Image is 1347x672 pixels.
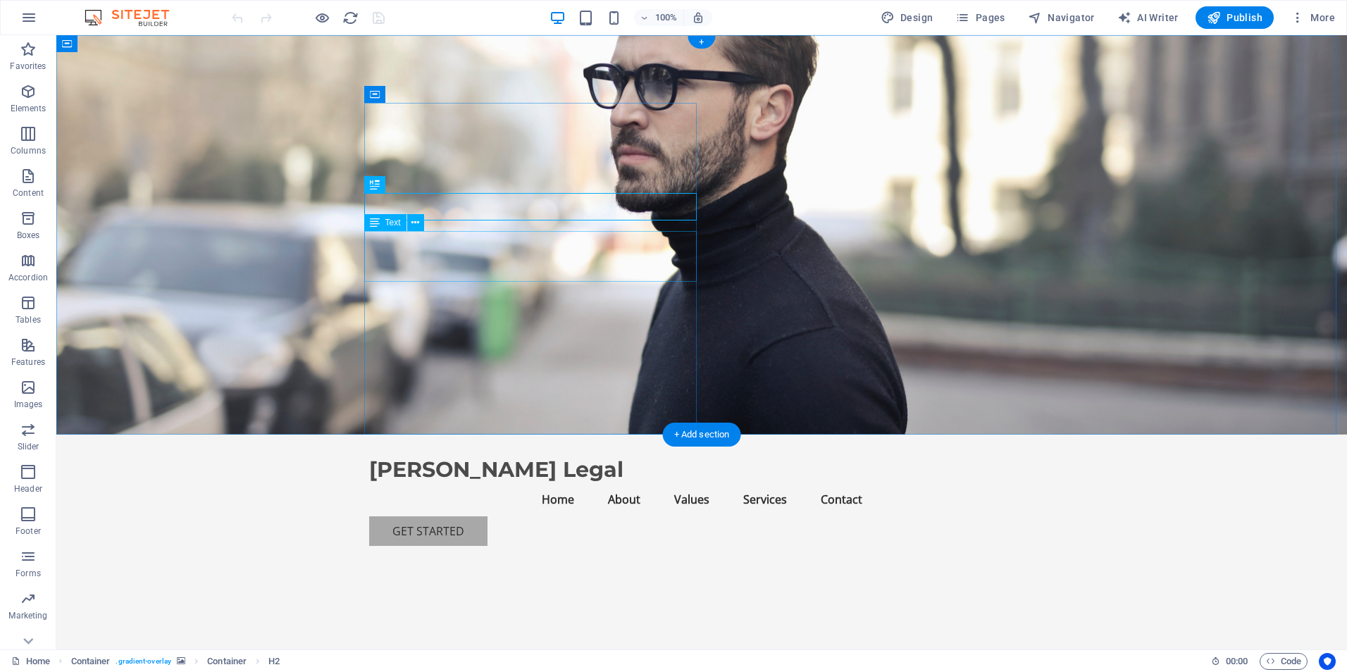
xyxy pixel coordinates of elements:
[1285,6,1341,29] button: More
[1236,656,1238,666] span: :
[116,653,171,670] span: . gradient-overlay
[11,145,46,156] p: Columns
[1319,653,1336,670] button: Usercentrics
[1260,653,1308,670] button: Code
[13,187,44,199] p: Content
[207,653,247,670] span: Click to select. Double-click to edit
[342,10,359,26] i: Reload page
[268,653,280,670] span: Click to select. Double-click to edit
[1112,6,1184,29] button: AI Writer
[692,11,704,24] i: On resize automatically adjust zoom level to fit chosen device.
[1291,11,1335,25] span: More
[177,657,185,665] i: This element contains a background
[1028,11,1095,25] span: Navigator
[11,356,45,368] p: Features
[15,525,41,537] p: Footer
[1022,6,1100,29] button: Navigator
[11,103,46,114] p: Elements
[15,568,41,579] p: Forms
[634,9,684,26] button: 100%
[71,653,111,670] span: Click to select. Double-click to edit
[875,6,939,29] div: Design (Ctrl+Alt+Y)
[1117,11,1179,25] span: AI Writer
[1207,11,1262,25] span: Publish
[8,272,48,283] p: Accordion
[10,61,46,72] p: Favorites
[1196,6,1274,29] button: Publish
[18,441,39,452] p: Slider
[8,610,47,621] p: Marketing
[875,6,939,29] button: Design
[81,9,187,26] img: Editor Logo
[881,11,933,25] span: Design
[342,9,359,26] button: reload
[655,9,678,26] h6: 100%
[688,36,715,49] div: +
[950,6,1010,29] button: Pages
[1226,653,1248,670] span: 00 00
[11,653,50,670] a: Click to cancel selection. Double-click to open Pages
[1266,653,1301,670] span: Code
[314,9,330,26] button: Click here to leave preview mode and continue editing
[385,218,401,227] span: Text
[14,483,42,494] p: Header
[955,11,1005,25] span: Pages
[17,230,40,241] p: Boxes
[71,653,280,670] nav: breadcrumb
[15,314,41,325] p: Tables
[663,423,741,447] div: + Add section
[1211,653,1248,670] h6: Session time
[14,399,43,410] p: Images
